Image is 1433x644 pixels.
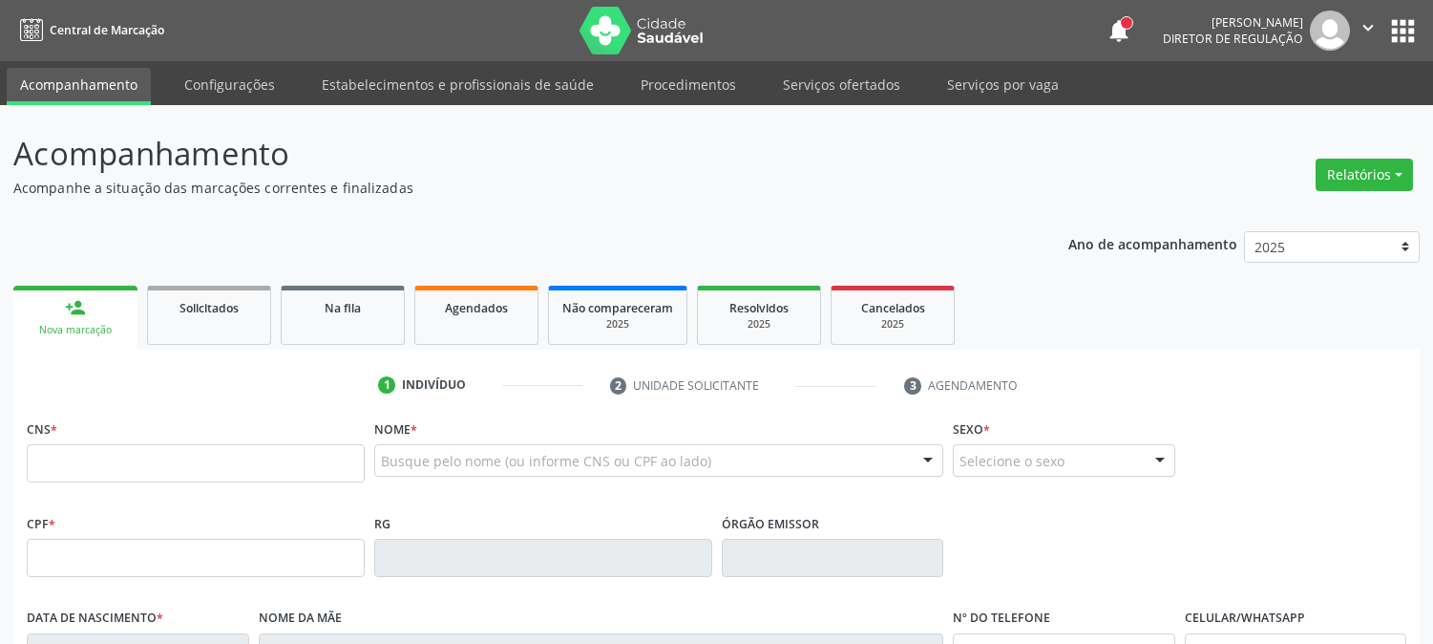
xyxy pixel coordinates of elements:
[65,297,86,318] div: person_add
[722,509,819,539] label: Órgão emissor
[729,300,789,316] span: Resolvidos
[711,317,807,332] div: 2025
[953,604,1050,633] label: Nº do Telefone
[1106,17,1132,44] button: notifications
[325,300,361,316] span: Na fila
[374,415,417,444] label: Nome
[27,415,57,444] label: CNS
[13,14,164,46] a: Central de Marcação
[7,68,151,105] a: Acompanhamento
[402,376,466,394] div: Indivíduo
[381,451,711,471] span: Busque pelo nome (ou informe CNS ou CPF ao lado)
[27,509,55,539] label: CPF
[769,68,914,101] a: Serviços ofertados
[1185,604,1305,633] label: Celular/WhatsApp
[953,415,990,444] label: Sexo
[1358,17,1379,38] i: 
[1316,159,1413,191] button: Relatórios
[627,68,749,101] a: Procedimentos
[259,604,342,633] label: Nome da mãe
[1163,14,1303,31] div: [PERSON_NAME]
[27,323,124,337] div: Nova marcação
[378,376,395,394] div: 1
[1310,11,1350,51] img: img
[171,68,288,101] a: Configurações
[27,604,163,633] label: Data de nascimento
[50,22,164,38] span: Central de Marcação
[445,300,508,316] span: Agendados
[845,317,940,332] div: 2025
[959,451,1064,471] span: Selecione o sexo
[562,300,673,316] span: Não compareceram
[562,317,673,332] div: 2025
[1163,31,1303,47] span: Diretor de regulação
[1350,11,1386,51] button: 
[13,130,998,178] p: Acompanhamento
[13,178,998,198] p: Acompanhe a situação das marcações correntes e finalizadas
[374,509,390,539] label: RG
[179,300,239,316] span: Solicitados
[1386,14,1420,48] button: apps
[861,300,925,316] span: Cancelados
[934,68,1072,101] a: Serviços por vaga
[308,68,607,101] a: Estabelecimentos e profissionais de saúde
[1068,231,1237,255] p: Ano de acompanhamento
